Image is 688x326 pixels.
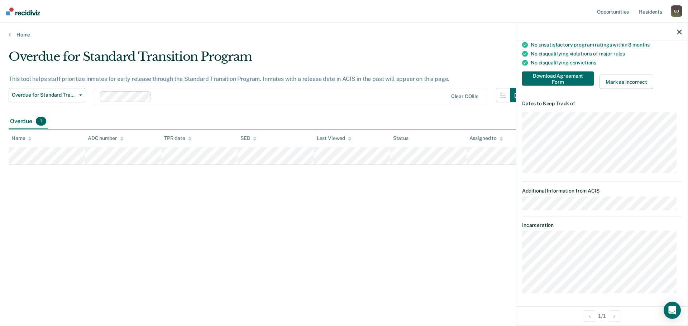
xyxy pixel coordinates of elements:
div: Status [393,135,408,141]
div: TPR date [164,135,192,141]
div: Overdue [9,114,48,130]
dt: Incarceration [522,222,682,228]
div: SED [240,135,257,141]
div: No unsatisfactory program ratings within 3 [531,42,682,48]
div: No disqualifying violations of major [531,51,682,57]
button: Previous Opportunity [584,310,595,322]
a: Navigate to form link [522,72,597,86]
dt: Additional Information from ACIS [522,188,682,194]
div: Assigned to [469,135,503,141]
img: Recidiviz [6,8,40,15]
span: 1 [36,117,46,126]
div: Name [11,135,32,141]
a: Home [9,31,679,38]
button: Next Opportunity [609,310,620,322]
div: Clear COIIIs [451,93,478,99]
div: This tool helps staff prioritize inmates for early release through the Standard Transition Progra... [9,76,525,82]
div: No disqualifying [531,60,682,66]
div: Last Viewed [317,135,352,141]
div: Open Intercom Messenger [664,302,681,319]
span: months [632,42,650,48]
div: ADC number [88,135,124,141]
span: Overdue for Standard Transition Program [12,92,76,98]
span: rules [613,51,625,57]
div: Overdue for Standard Transition Program [9,49,525,70]
button: Download Agreement Form [522,72,594,86]
span: convictions [570,60,596,65]
div: G D [671,5,682,17]
button: Mark as Incorrect [599,75,653,89]
dt: Dates to Keep Track of [522,101,682,107]
div: 1 / 1 [516,306,688,325]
